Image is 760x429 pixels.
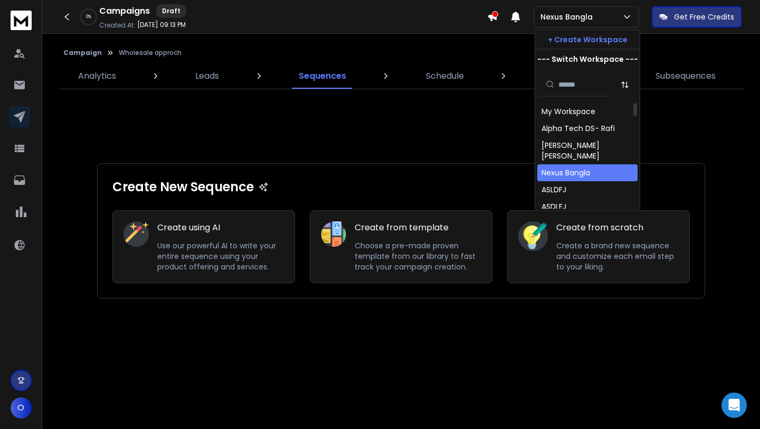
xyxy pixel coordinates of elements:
a: Sequences [292,63,353,89]
a: Leads [189,63,225,89]
button: + Create Workspace [535,30,640,49]
div: ASLDFJ [541,184,566,195]
div: Draft [156,4,186,18]
button: O [11,397,32,418]
p: Sequences [299,70,346,82]
p: Wholesale approch [119,49,182,57]
div: My Workspace [541,106,595,117]
img: Create from scratch [518,221,548,251]
h1: Create using AI [157,221,284,234]
img: Create using AI [123,221,149,247]
p: Leads [195,70,219,82]
div: Nexus Bangla [541,167,590,178]
p: --- Switch Workspace --- [537,54,638,64]
button: Campaign [63,49,102,57]
p: Use our powerful AI to write your entire sequence using your product offering and services. [157,240,284,272]
p: Subsequences [655,70,716,82]
h1: Create from template [355,221,481,234]
button: Sort by Recently Added [614,74,635,95]
h1: Create from scratch [556,221,679,234]
div: Open Intercom Messenger [721,393,747,418]
h1: Create New Sequence [112,179,690,195]
p: Schedule [426,70,464,82]
p: Analytics [78,70,116,82]
a: Subsequences [649,63,722,89]
div: Alpha Tech DS- Rafi [541,123,615,134]
div: ASDLFJ [541,201,566,212]
a: Schedule [420,63,470,89]
img: Create from template [321,221,346,247]
h1: Campaigns [99,5,150,17]
p: 0 % [86,14,91,20]
div: [PERSON_NAME] [PERSON_NAME] [541,140,633,161]
p: + Create Workspace [548,34,628,45]
p: Create a brand new sequence and customize each email step to your liking. [556,240,679,272]
a: Analytics [72,63,122,89]
img: logo [11,11,32,30]
p: Created At: [99,21,135,30]
p: Choose a pre-made proven template from our library to fast track your campaign creation. [355,240,481,272]
p: Get Free Credits [674,12,734,22]
p: [DATE] 09:13 PM [137,21,186,29]
button: Get Free Credits [652,6,742,27]
p: Nexus Bangla [540,12,597,22]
